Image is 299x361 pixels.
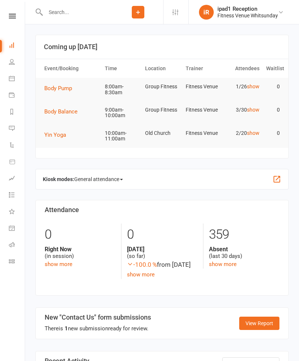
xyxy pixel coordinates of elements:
div: iR [199,5,214,20]
td: 9:00am-10:00am [102,101,142,125]
td: 1/26 [223,78,263,95]
strong: Absent [209,246,279,253]
div: from [DATE] [127,260,197,270]
span: -100.0 % [127,261,157,268]
td: Group Fitness [142,78,182,95]
a: show [247,84,260,89]
strong: Right Now [45,246,116,253]
td: 10:00am-11:00am [102,125,142,148]
a: show more [127,271,155,278]
h3: Attendance [45,206,279,214]
a: Roll call kiosk mode [9,237,25,254]
button: Body Balance [44,107,83,116]
th: Event/Booking [41,59,102,78]
td: 0 [263,125,283,142]
button: Yin Yoga [44,130,71,139]
strong: 1 [65,325,68,332]
a: show [247,107,260,113]
strong: [DATE] [127,246,197,253]
div: (so far) [127,246,197,260]
td: 3/30 [223,101,263,119]
th: Location [142,59,182,78]
a: show more [45,261,72,268]
span: General attendance [74,173,123,185]
td: 8:00am-8:30am [102,78,142,101]
th: Waitlist [263,59,283,78]
a: show [247,130,260,136]
strong: Kiosk modes: [43,176,74,182]
a: Calendar [9,71,25,88]
a: View Report [239,317,279,330]
td: 0 [263,101,283,119]
td: Fitness Venue [182,101,223,119]
span: Yin Yoga [44,132,66,138]
a: Payments [9,88,25,104]
div: 0 [45,224,116,246]
td: Fitness Venue [182,78,223,95]
td: 0 [263,78,283,95]
a: People [9,54,25,71]
th: Attendees [223,59,263,78]
td: Old Church [142,125,182,142]
th: Time [102,59,142,78]
td: 2/20 [223,125,263,142]
a: Assessments [9,171,25,187]
h3: New "Contact Us" form submissions [45,314,151,321]
a: Reports [9,104,25,121]
div: (last 30 days) [209,246,279,260]
a: Product Sales [9,154,25,171]
a: Dashboard [9,38,25,54]
td: Group Fitness [142,101,182,119]
a: show more [209,261,237,268]
div: (in session) [45,246,116,260]
div: Fitness Venue Whitsunday [217,12,278,19]
div: ipad1 Reception [217,6,278,12]
div: There is new submission ready for review. [45,324,151,333]
td: Fitness Venue [182,125,223,142]
span: Body Pump [44,85,72,92]
h3: Coming up [DATE] [44,43,280,51]
div: 359 [209,224,279,246]
th: Trainer [182,59,223,78]
span: Body Balance [44,108,78,115]
a: Class kiosk mode [9,254,25,270]
a: General attendance kiosk mode [9,221,25,237]
div: 0 [127,224,197,246]
a: What's New [9,204,25,221]
button: Body Pump [44,84,77,93]
input: Search... [43,7,113,17]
